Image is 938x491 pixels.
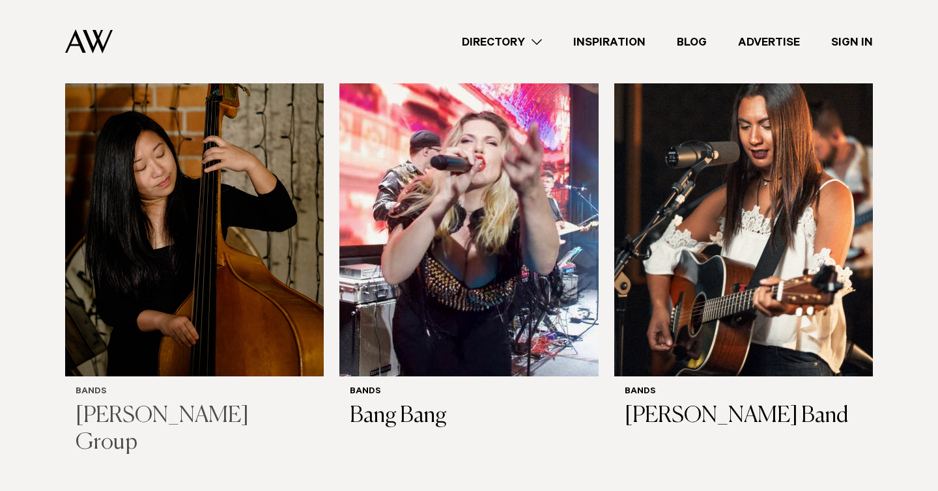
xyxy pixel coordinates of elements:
h6: Bands [625,387,862,398]
a: Sign In [816,33,888,51]
h3: [PERSON_NAME] Group [76,403,313,456]
h6: Bands [350,387,588,398]
img: Auckland Weddings Bands | Allana Goldsmith Group [65,29,324,376]
img: Auckland Weddings Logo [65,29,113,53]
a: Directory [446,33,558,51]
a: Auckland Weddings Bands | Bang Bang Bands Bang Bang [339,29,598,440]
h3: [PERSON_NAME] Band [625,403,862,430]
a: Advertise [722,33,816,51]
h3: Bang Bang [350,403,588,430]
h6: Bands [76,387,313,398]
a: Auckland Weddings Bands | Allana Goldsmith Group Bands [PERSON_NAME] Group [65,29,324,466]
a: Inspiration [558,33,661,51]
img: Auckland Weddings Bands | Bang Bang [339,29,598,376]
a: Auckland Weddings Bands | Asch Rose Band Bands [PERSON_NAME] Band [614,29,873,440]
img: Auckland Weddings Bands | Asch Rose Band [614,29,873,376]
a: Blog [661,33,722,51]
